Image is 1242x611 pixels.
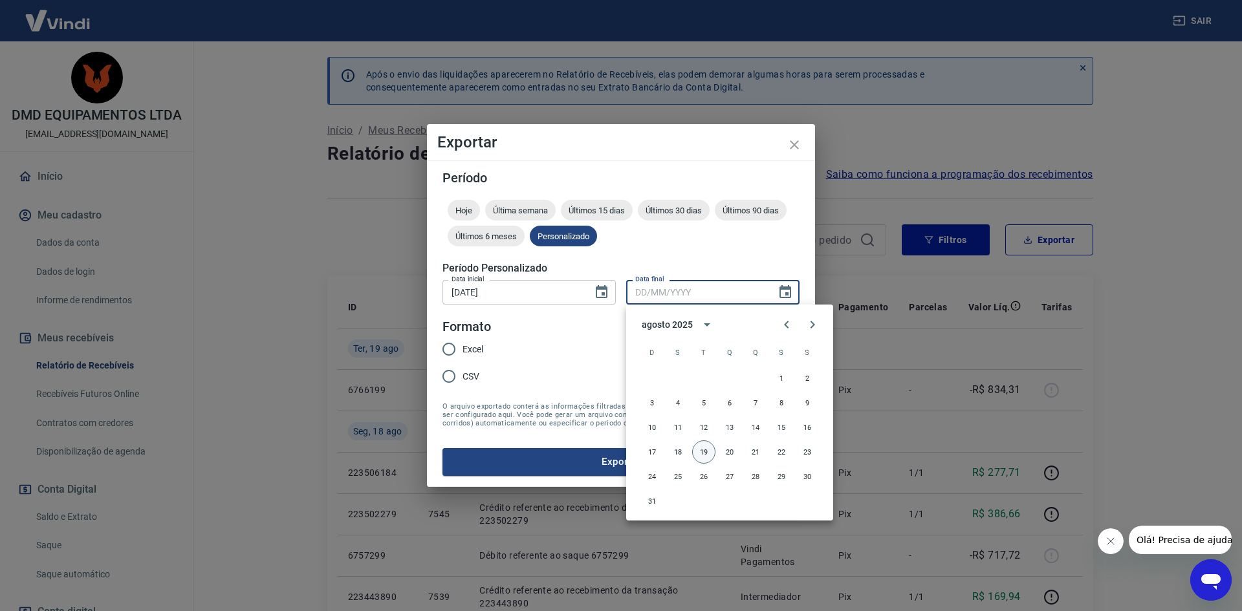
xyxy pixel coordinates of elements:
span: quarta-feira [718,339,741,365]
button: 11 [666,416,690,439]
div: Últimos 15 dias [561,200,633,220]
button: close [779,129,810,160]
button: Choose date, selected date is 19 de ago de 2025 [589,279,615,305]
span: Últimos 90 dias [715,206,787,215]
button: Previous month [774,312,800,338]
div: Hoje [448,200,480,220]
button: 30 [796,465,819,488]
span: domingo [640,339,664,365]
div: agosto 2025 [642,318,692,332]
button: 23 [796,440,819,464]
button: 16 [796,416,819,439]
button: 17 [640,440,664,464]
div: Últimos 90 dias [715,200,787,220]
button: 9 [796,391,819,414]
span: quinta-feira [744,339,767,365]
h5: Período Personalizado [442,262,800,275]
button: 5 [692,391,715,414]
span: Última semana [485,206,556,215]
span: terça-feira [692,339,715,365]
input: DD/MM/YYYY [442,280,583,304]
button: 29 [770,465,793,488]
button: Exportar [442,448,800,475]
h4: Exportar [437,134,805,150]
button: 19 [692,440,715,464]
button: 1 [770,367,793,390]
button: Choose date [772,279,798,305]
iframe: Mensagem da empresa [1129,526,1232,554]
button: 4 [666,391,690,414]
button: 15 [770,416,793,439]
button: 28 [744,465,767,488]
span: Hoje [448,206,480,215]
div: Última semana [485,200,556,220]
button: 14 [744,416,767,439]
span: segunda-feira [666,339,690,365]
button: Next month [800,312,825,338]
button: 22 [770,440,793,464]
button: 2 [796,367,819,390]
span: Olá! Precisa de ajuda? [8,9,109,19]
button: 24 [640,465,664,488]
button: 27 [718,465,741,488]
button: 26 [692,465,715,488]
h5: Período [442,171,800,184]
div: Últimos 30 dias [638,200,710,220]
span: Excel [463,343,483,356]
span: Últimos 30 dias [638,206,710,215]
button: 3 [640,391,664,414]
button: 7 [744,391,767,414]
span: sábado [796,339,819,365]
button: 13 [718,416,741,439]
iframe: Botão para abrir a janela de mensagens [1190,559,1232,601]
button: 18 [666,440,690,464]
button: calendar view is open, switch to year view [696,314,718,336]
span: Últimos 15 dias [561,206,633,215]
label: Data inicial [452,274,485,284]
div: Personalizado [530,226,597,246]
iframe: Fechar mensagem [1098,528,1124,554]
input: DD/MM/YYYY [626,280,767,304]
button: 20 [718,440,741,464]
button: 10 [640,416,664,439]
span: Últimos 6 meses [448,231,525,241]
button: 12 [692,416,715,439]
button: 25 [666,465,690,488]
button: 31 [640,489,664,513]
span: Personalizado [530,231,597,241]
span: O arquivo exportado conterá as informações filtradas na tela anterior com exceção do período que ... [442,402,800,427]
button: 8 [770,391,793,414]
div: Últimos 6 meses [448,226,525,246]
button: 21 [744,440,767,464]
legend: Formato [442,317,491,336]
span: CSV [463,370,479,383]
label: Data final [635,274,664,284]
span: sexta-feira [770,339,793,365]
button: 6 [718,391,741,414]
